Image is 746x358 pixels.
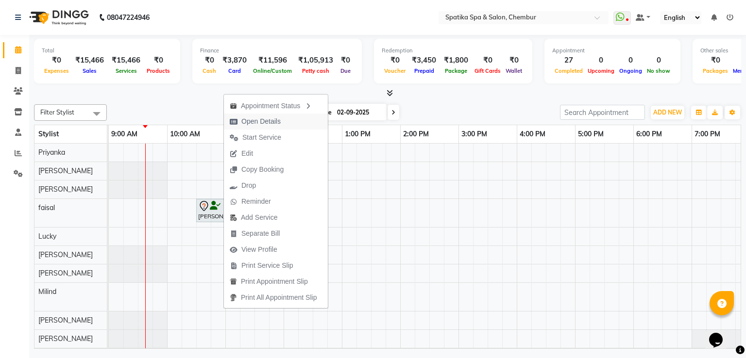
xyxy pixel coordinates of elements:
span: Completed [552,67,585,74]
a: 6:00 PM [634,127,664,141]
span: [PERSON_NAME] [38,185,93,194]
span: [PERSON_NAME] [38,166,93,175]
img: add-service.png [230,214,237,221]
div: ₹0 [503,55,525,66]
div: 0 [644,55,673,66]
div: Appointment Status [224,97,328,114]
span: Stylist [38,130,59,138]
iframe: chat widget [705,319,736,348]
div: ₹0 [200,55,219,66]
a: 1:00 PM [342,127,373,141]
span: Card [226,67,243,74]
span: View Profile [241,244,277,255]
div: ₹0 [42,55,71,66]
span: Voucher [382,67,408,74]
span: Upcoming [585,67,617,74]
a: 7:00 PM [692,127,723,141]
img: printapt.png [230,278,237,285]
span: Package [442,67,470,74]
span: Services [113,67,139,74]
span: Ongoing [617,67,644,74]
span: Open Details [241,116,281,127]
div: ₹1,05,913 [294,55,337,66]
img: apt_status.png [230,102,237,110]
span: Copy Booking [241,164,284,175]
a: 3:00 PM [459,127,490,141]
span: Gift Cards [472,67,503,74]
span: Packages [700,67,730,74]
span: Reminder [241,196,271,207]
span: Print Appointment Slip [241,277,308,287]
div: Redemption [382,47,525,55]
div: ₹0 [700,55,730,66]
span: Lucky [38,232,56,241]
a: 4:00 PM [517,127,548,141]
span: Sales [80,67,99,74]
div: ₹3,450 [408,55,440,66]
span: Edit [241,148,253,159]
span: Expenses [42,67,71,74]
span: Due [338,67,353,74]
div: ₹1,800 [440,55,472,66]
div: ₹0 [472,55,503,66]
span: ADD NEW [653,109,682,116]
button: ADD NEW [651,106,684,119]
div: ₹0 [382,55,408,66]
div: Finance [200,47,354,55]
span: Petty cash [300,67,332,74]
span: Priyanka [38,148,65,157]
img: logo [25,4,91,31]
span: Milind [38,287,56,296]
span: No show [644,67,673,74]
div: 0 [617,55,644,66]
span: Print All Appointment Slip [241,293,317,303]
div: Appointment [552,47,673,55]
a: 10:00 AM [168,127,203,141]
a: 5:00 PM [576,127,606,141]
span: Online/Custom [251,67,294,74]
span: [PERSON_NAME] [38,334,93,343]
a: 2:00 PM [401,127,431,141]
span: Wallet [503,67,525,74]
div: ₹0 [144,55,172,66]
span: Drop [241,180,256,191]
span: [PERSON_NAME] [38,250,93,259]
span: Filter Stylist [40,108,74,116]
span: Start Service [242,132,281,143]
div: 27 [552,55,585,66]
span: faisal [38,203,55,212]
div: ₹3,870 [219,55,251,66]
span: Prepaid [412,67,437,74]
a: 9:00 AM [109,127,140,141]
div: ₹15,466 [108,55,144,66]
span: Cash [200,67,219,74]
div: 0 [585,55,617,66]
input: 2025-09-02 [334,105,383,120]
b: 08047224946 [107,4,150,31]
div: ₹0 [337,55,354,66]
input: Search Appointment [560,105,645,120]
span: Separate Bill [241,228,280,239]
img: printall.png [230,294,237,301]
span: Products [144,67,172,74]
div: ₹11,596 [251,55,294,66]
span: Add Service [241,212,277,223]
span: [PERSON_NAME] [38,269,93,277]
span: [PERSON_NAME] [38,316,93,325]
span: Print Service Slip [241,260,293,271]
div: [PERSON_NAME], TK01, 10:30 AM-11:15 AM, Haircuts [197,200,238,221]
div: Total [42,47,172,55]
div: ₹15,466 [71,55,108,66]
